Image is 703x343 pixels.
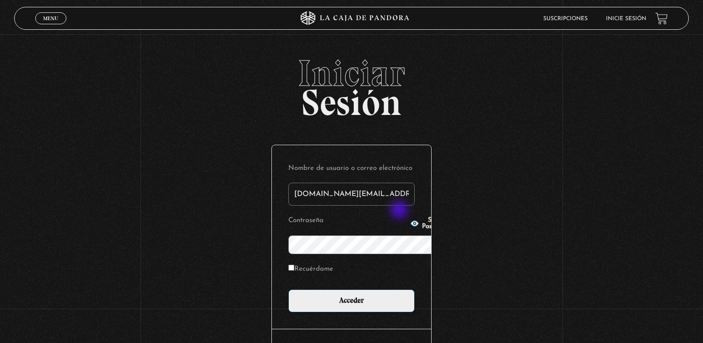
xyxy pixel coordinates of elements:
input: Acceder [288,289,415,312]
span: Menu [43,16,58,21]
span: Show Password [422,217,449,230]
button: Show Password [410,217,449,230]
label: Recuérdame [288,262,333,277]
span: Cerrar [40,23,62,30]
label: Contraseña [288,214,407,228]
input: Recuérdame [288,265,294,271]
span: Iniciar [14,55,689,92]
h2: Sesión [14,55,689,114]
a: Suscripciones [543,16,588,22]
label: Nombre de usuario o correo electrónico [288,162,415,176]
a: Inicie sesión [606,16,646,22]
a: View your shopping cart [655,12,668,24]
